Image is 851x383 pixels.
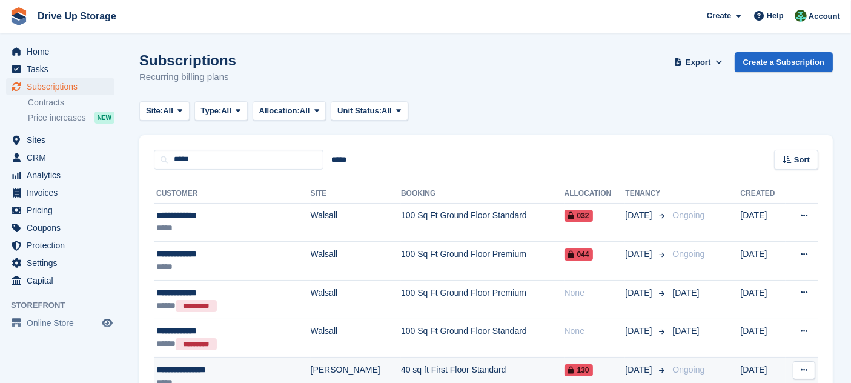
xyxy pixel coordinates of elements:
a: menu [6,167,114,184]
span: Capital [27,272,99,289]
a: menu [6,184,114,201]
span: All [382,105,392,117]
a: Price increases NEW [28,111,114,124]
span: Sort [794,154,810,166]
span: Allocation: [259,105,300,117]
td: [DATE] [740,203,785,242]
button: Site: All [139,101,190,121]
span: All [221,105,231,117]
td: 100 Sq Ft Ground Floor Premium [401,242,565,281]
button: Type: All [194,101,248,121]
a: Preview store [100,316,114,330]
span: Account [809,10,840,22]
h1: Subscriptions [139,52,236,68]
th: Booking [401,184,565,204]
button: Export [672,52,725,72]
span: Site: [146,105,163,117]
span: Help [767,10,784,22]
span: Subscriptions [27,78,99,95]
span: [DATE] [672,288,699,298]
span: Create [707,10,731,22]
span: Tasks [27,61,99,78]
span: Pricing [27,202,99,219]
span: Ongoing [672,210,704,220]
span: 032 [565,210,593,222]
th: Created [740,184,785,204]
a: menu [6,219,114,236]
span: CRM [27,149,99,166]
div: NEW [94,112,114,124]
span: [DATE] [625,287,654,299]
span: [DATE] [625,364,654,376]
span: Home [27,43,99,60]
td: 100 Sq Ft Ground Floor Standard [401,203,565,242]
span: [DATE] [672,326,699,336]
a: menu [6,237,114,254]
span: [DATE] [625,248,654,261]
span: Settings [27,255,99,271]
span: 130 [565,364,593,376]
td: Walsall [311,203,401,242]
td: [DATE] [740,280,785,319]
a: menu [6,255,114,271]
span: [DATE] [625,325,654,338]
td: Walsall [311,319,401,358]
span: Export [686,56,710,68]
span: Unit Status: [337,105,382,117]
a: menu [6,315,114,331]
a: menu [6,272,114,289]
span: Invoices [27,184,99,201]
span: [DATE] [625,209,654,222]
img: Camille [795,10,807,22]
th: Tenancy [625,184,667,204]
span: Coupons [27,219,99,236]
td: 100 Sq Ft Ground Floor Standard [401,319,565,358]
span: Protection [27,237,99,254]
a: menu [6,43,114,60]
span: Sites [27,132,99,148]
span: All [300,105,310,117]
span: Online Store [27,315,99,331]
span: Ongoing [672,365,704,375]
img: stora-icon-8386f47178a22dfd0bd8f6a31ec36ba5ce8667c1dd55bd0f319d3a0aa187defe.svg [10,7,28,25]
span: All [163,105,173,117]
th: Site [311,184,401,204]
span: Ongoing [672,249,704,259]
td: Walsall [311,242,401,281]
button: Unit Status: All [331,101,408,121]
span: Price increases [28,112,86,124]
th: Customer [154,184,311,204]
a: menu [6,202,114,219]
a: Create a Subscription [735,52,833,72]
span: Storefront [11,299,121,311]
a: Drive Up Storage [33,6,121,26]
span: Analytics [27,167,99,184]
a: menu [6,149,114,166]
div: None [565,325,626,338]
td: [DATE] [740,319,785,358]
a: Contracts [28,97,114,108]
p: Recurring billing plans [139,70,236,84]
td: [DATE] [740,242,785,281]
a: menu [6,78,114,95]
td: 100 Sq Ft Ground Floor Premium [401,280,565,319]
a: menu [6,61,114,78]
span: Type: [201,105,222,117]
th: Allocation [565,184,626,204]
button: Allocation: All [253,101,326,121]
td: Walsall [311,280,401,319]
span: 044 [565,248,593,261]
div: None [565,287,626,299]
a: menu [6,132,114,148]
